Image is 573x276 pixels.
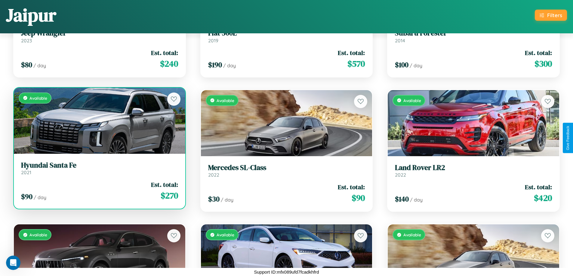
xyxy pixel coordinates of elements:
[395,172,406,178] span: 2022
[29,96,47,101] span: Available
[151,48,178,57] span: Est. total:
[6,256,20,270] iframe: Intercom live chat
[534,192,552,204] span: $ 420
[395,29,552,44] a: Subaru Forester2014
[217,232,234,237] span: Available
[403,232,421,237] span: Available
[525,183,552,191] span: Est. total:
[208,172,219,178] span: 2022
[208,29,365,44] a: Fiat 500L2019
[534,58,552,70] span: $ 300
[29,232,47,237] span: Available
[21,29,178,44] a: Jeep Wrangler2023
[566,126,570,150] div: Give Feedback
[254,268,319,276] p: Support ID: mfx089ufd7fcadkhfrd
[395,163,552,178] a: Land Rover LR22022
[525,48,552,57] span: Est. total:
[395,194,409,204] span: $ 140
[21,38,32,44] span: 2023
[151,180,178,189] span: Est. total:
[21,169,31,175] span: 2021
[21,29,178,38] h3: Jeep Wrangler
[208,38,218,44] span: 2019
[208,29,365,38] h3: Fiat 500L
[338,48,365,57] span: Est. total:
[208,60,222,70] span: $ 190
[410,197,423,203] span: / day
[34,194,46,200] span: / day
[223,62,236,68] span: / day
[547,12,562,18] div: Filters
[33,62,46,68] span: / day
[21,161,178,176] a: Hyundai Santa Fe2021
[6,3,56,27] h1: Jaipur
[395,163,552,172] h3: Land Rover LR2
[221,197,233,203] span: / day
[21,192,32,202] span: $ 90
[395,38,405,44] span: 2014
[535,10,567,21] button: Filters
[352,192,365,204] span: $ 90
[410,62,422,68] span: / day
[208,194,220,204] span: $ 30
[160,58,178,70] span: $ 240
[161,190,178,202] span: $ 270
[395,60,408,70] span: $ 100
[403,98,421,103] span: Available
[21,60,32,70] span: $ 80
[395,29,552,38] h3: Subaru Forester
[208,163,365,172] h3: Mercedes SL-Class
[217,98,234,103] span: Available
[338,183,365,191] span: Est. total:
[208,163,365,178] a: Mercedes SL-Class2022
[347,58,365,70] span: $ 570
[21,161,178,170] h3: Hyundai Santa Fe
